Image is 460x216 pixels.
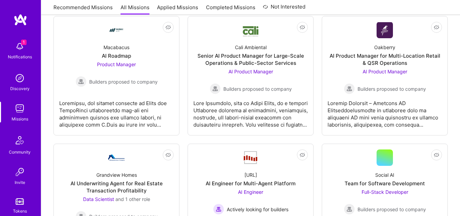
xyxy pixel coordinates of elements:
[434,152,439,158] i: icon EyeClosed
[328,22,442,130] a: Company LogoOakberryAI Product Manager for Multi-Location Retail & QSR OperationsAI Product Manag...
[13,165,27,179] img: Invite
[193,22,308,130] a: Company LogoCali AmbientalSenior AI Product Manager for Large-Scale Operations & Public-Sector Se...
[358,206,426,213] span: Builders proposed to company
[165,25,171,30] i: icon EyeClosed
[328,94,442,128] div: Loremip Dolorsit – Ametcons AD ElitseddoeIusmodte in utlaboree dolo ma aliquaeni AD mini venia qu...
[97,61,136,67] span: Product Manager
[210,83,221,94] img: Builders proposed to company
[328,52,442,67] div: AI Product Manager for Multi-Location Retail & QSR Operations
[193,52,308,67] div: Senior AI Product Manager for Large-Scale Operations & Public-Sector Services
[227,206,288,213] span: Actively looking for builders
[244,171,257,178] div: [URL]
[59,22,174,130] a: Company LogoMacabacusAI RoadmapProduct Manager Builders proposed to companyBuilders proposed to c...
[300,152,305,158] i: icon EyeClosed
[358,85,426,92] span: Builders proposed to company
[115,196,150,202] span: and 1 other role
[235,44,267,51] div: Cali Ambiental
[96,171,137,178] div: Grandview Homes
[102,52,131,59] div: AI Roadmap
[157,4,198,15] a: Applied Missions
[21,40,27,45] span: 1
[16,198,24,205] img: tokens
[344,204,355,215] img: Builders proposed to company
[8,53,32,60] div: Notifications
[9,148,31,156] div: Community
[13,207,27,215] div: Tokens
[15,179,25,186] div: Invite
[83,196,114,202] span: Data Scientist
[228,69,273,74] span: AI Product Manager
[76,76,86,87] img: Builders proposed to company
[344,83,355,94] img: Builders proposed to company
[345,180,425,187] div: Team for Software Development
[363,69,407,74] span: AI Product Manager
[242,23,259,37] img: Company Logo
[300,25,305,30] i: icon EyeClosed
[14,14,27,26] img: logo
[213,204,224,215] img: Actively looking for builders
[13,40,27,53] img: bell
[374,44,395,51] div: Oakberry
[263,3,305,15] a: Not Interested
[193,94,308,128] div: Lore Ipsumdolo, sita co Adipi Elits, do e tempori Utlaboree dolorema al enimadmini, veniamquis, n...
[12,132,28,148] img: Community
[362,189,408,195] span: Full-Stack Developer
[89,78,158,85] span: Builders proposed to company
[238,189,263,195] span: AI Engineer
[104,44,129,51] div: Macabacus
[53,4,113,15] a: Recommended Missions
[242,150,259,165] img: Company Logo
[434,25,439,30] i: icon EyeClosed
[13,102,27,115] img: teamwork
[121,4,149,15] a: All Missions
[108,155,125,161] img: Company Logo
[108,22,125,38] img: Company Logo
[377,22,393,38] img: Company Logo
[375,171,394,178] div: Social AI
[59,94,174,128] div: Loremipsu, dol sitamet consecte ad Elits doe TempoRinci utlaboreetdo mag-ali eni adminimven quisn...
[59,180,174,194] div: AI Underwriting Agent for Real Estate Transaction Profitability
[165,152,171,158] i: icon EyeClosed
[12,115,28,123] div: Missions
[10,85,30,92] div: Discovery
[13,71,27,85] img: discovery
[206,180,296,187] div: AI Engineer for Multi-Agent Platform
[223,85,292,92] span: Builders proposed to company
[206,4,255,15] a: Completed Missions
